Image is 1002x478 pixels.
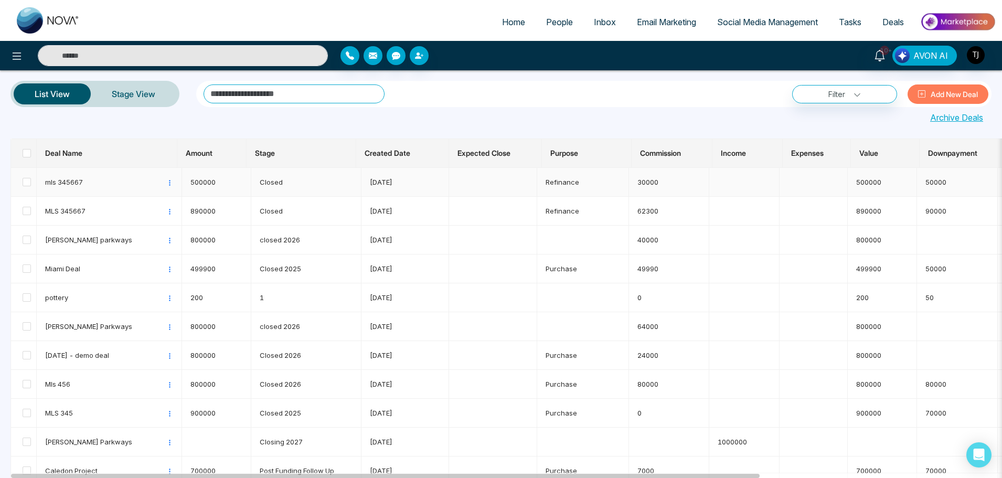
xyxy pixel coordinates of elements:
[856,264,881,273] span: 499900
[856,322,881,331] span: 800000
[260,322,300,331] span: closed 2026
[546,178,579,186] span: Refinance
[370,380,392,388] span: [DATE]
[637,466,654,475] span: 7000
[925,207,946,215] span: 90000
[260,207,283,215] span: Closed
[913,49,948,62] span: AVON AI
[190,466,216,475] span: 700000
[370,178,392,186] span: [DATE]
[925,293,934,302] span: 50
[637,351,658,359] span: 24000
[828,12,872,32] a: Tasks
[637,17,696,27] span: Email Marketing
[583,12,626,32] a: Inbox
[637,264,658,273] span: 49990
[637,207,658,215] span: 62300
[867,46,892,64] a: 10+
[928,148,977,157] span: Downpayment
[260,380,301,388] span: Closed 2026
[536,12,583,32] a: People
[925,380,946,388] span: 80000
[370,236,392,244] span: [DATE]
[925,409,946,417] span: 70000
[967,46,985,64] img: User Avatar
[17,7,80,34] img: Nova CRM Logo
[882,17,904,27] span: Deals
[45,292,167,303] span: pottery
[370,207,392,215] span: [DATE]
[190,264,216,273] span: 499900
[966,442,992,468] div: Open Intercom Messenger
[856,466,881,475] span: 700000
[370,293,392,302] span: [DATE]
[880,46,889,55] span: 10+
[370,466,392,475] span: [DATE]
[492,12,536,32] a: Home
[45,465,167,476] span: Caledon Project
[370,409,392,417] span: [DATE]
[190,351,216,359] span: 800000
[546,207,579,215] span: Refinance
[190,207,216,215] span: 890000
[895,48,910,63] img: Lead Flow
[370,438,392,446] span: [DATE]
[791,148,824,157] span: Expenses
[546,380,577,388] span: Purchase
[707,12,828,32] a: Social Media Management
[856,178,881,186] span: 500000
[637,322,658,331] span: 64000
[892,46,957,66] button: AVON AI
[792,85,897,103] a: Filter
[45,350,167,360] span: [DATE] - demo deal
[255,148,275,157] span: Stage
[190,380,216,388] span: 800000
[637,178,658,186] span: 30000
[260,409,301,417] span: Closed 2025
[45,206,167,216] span: MLS 345667
[260,178,283,186] span: Closed
[546,264,577,273] span: Purchase
[925,466,946,475] span: 70000
[260,438,303,446] span: Closing 2027
[550,148,578,157] span: Purpose
[546,409,577,417] span: Purchase
[637,236,658,244] span: 40000
[45,148,82,157] span: Deal Name
[859,148,878,157] span: Value
[45,177,167,187] span: mls 345667
[637,293,642,302] span: 0
[872,12,914,32] a: Deals
[546,466,577,475] span: Purchase
[91,81,176,107] a: Stage View
[856,293,869,302] span: 200
[190,322,216,331] span: 800000
[260,293,264,302] span: 1
[45,437,167,447] span: [PERSON_NAME] Parkways
[721,148,746,157] span: Income
[260,264,301,273] span: Closed 2025
[717,17,818,27] span: Social Media Management
[45,235,167,245] span: [PERSON_NAME] parkways
[260,466,334,475] span: Post Funding Follow Up
[637,409,642,417] span: 0
[920,10,996,34] img: Market-place.gif
[370,264,392,273] span: [DATE]
[502,17,525,27] span: Home
[457,148,510,157] span: Expected Close
[546,17,573,27] span: People
[839,17,861,27] span: Tasks
[856,207,881,215] span: 890000
[45,321,167,332] span: [PERSON_NAME] Parkways
[370,351,392,359] span: [DATE]
[856,351,881,359] span: 800000
[14,83,91,104] button: List View
[45,379,167,389] span: Mls 456
[365,148,410,157] span: Created Date
[718,438,747,446] span: 1000000
[190,178,216,186] span: 500000
[45,263,167,274] span: Miami Deal
[640,148,681,157] span: Commission
[260,236,300,244] span: closed 2026
[626,12,707,32] a: Email Marketing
